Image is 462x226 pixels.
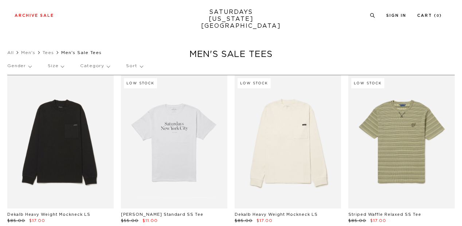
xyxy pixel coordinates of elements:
[257,219,273,223] span: $17.00
[48,58,64,74] p: Size
[124,78,157,88] div: Low Stock
[370,219,386,223] span: $17.00
[126,58,142,74] p: Sort
[348,219,366,223] span: $85.00
[7,219,25,223] span: $85.00
[7,58,31,74] p: Gender
[15,14,54,18] a: Archive Sale
[351,78,384,88] div: Low Stock
[386,14,406,18] a: Sign In
[121,212,203,217] a: [PERSON_NAME] Standard SS Tee
[61,50,102,55] span: Men's Sale Tees
[80,58,110,74] p: Category
[235,212,318,217] a: Dekalb Heavy Weight Mockneck LS
[121,219,138,223] span: $55.00
[238,78,271,88] div: Low Stock
[43,50,54,55] a: Tees
[436,14,439,18] small: 0
[417,14,442,18] a: Cart (0)
[235,219,252,223] span: $85.00
[201,9,261,30] a: SATURDAYS[US_STATE][GEOGRAPHIC_DATA]
[7,212,90,217] a: Dekalb Heavy Weight Mockneck LS
[142,219,158,223] span: $11.00
[348,212,421,217] a: Striped Waffle Relaxed SS Tee
[7,50,14,55] a: All
[29,219,45,223] span: $17.00
[21,50,35,55] a: Men's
